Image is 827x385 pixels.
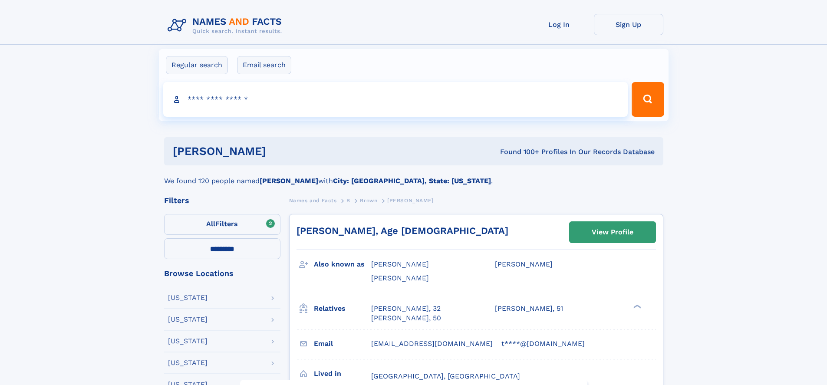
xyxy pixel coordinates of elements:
h1: [PERSON_NAME] [173,146,383,157]
h3: Relatives [314,301,371,316]
b: [PERSON_NAME] [260,177,318,185]
span: [EMAIL_ADDRESS][DOMAIN_NAME] [371,339,493,348]
h3: Email [314,336,371,351]
div: View Profile [592,222,633,242]
div: [US_STATE] [168,338,208,345]
span: [PERSON_NAME] [371,274,429,282]
div: Browse Locations [164,270,280,277]
div: Found 100+ Profiles In Our Records Database [383,147,655,157]
span: [PERSON_NAME] [387,197,434,204]
a: [PERSON_NAME], Age [DEMOGRAPHIC_DATA] [297,225,508,236]
a: [PERSON_NAME], 51 [495,304,563,313]
a: Sign Up [594,14,663,35]
a: View Profile [570,222,656,243]
span: [GEOGRAPHIC_DATA], [GEOGRAPHIC_DATA] [371,372,520,380]
div: Filters [164,197,280,204]
h3: Lived in [314,366,371,381]
button: Search Button [632,82,664,117]
span: [PERSON_NAME] [495,260,553,268]
div: [US_STATE] [168,294,208,301]
span: Brown [360,197,377,204]
span: [PERSON_NAME] [371,260,429,268]
div: ❯ [631,303,642,309]
div: [US_STATE] [168,359,208,366]
div: We found 120 people named with . [164,165,663,186]
a: Log In [524,14,594,35]
label: Email search [237,56,291,74]
div: [US_STATE] [168,316,208,323]
label: Filters [164,214,280,235]
a: [PERSON_NAME], 50 [371,313,441,323]
a: Names and Facts [289,195,337,206]
label: Regular search [166,56,228,74]
span: B [346,197,350,204]
a: [PERSON_NAME], 32 [371,304,441,313]
span: All [206,220,215,228]
a: Brown [360,195,377,206]
b: City: [GEOGRAPHIC_DATA], State: [US_STATE] [333,177,491,185]
input: search input [163,82,628,117]
h3: Also known as [314,257,371,272]
img: Logo Names and Facts [164,14,289,37]
a: B [346,195,350,206]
